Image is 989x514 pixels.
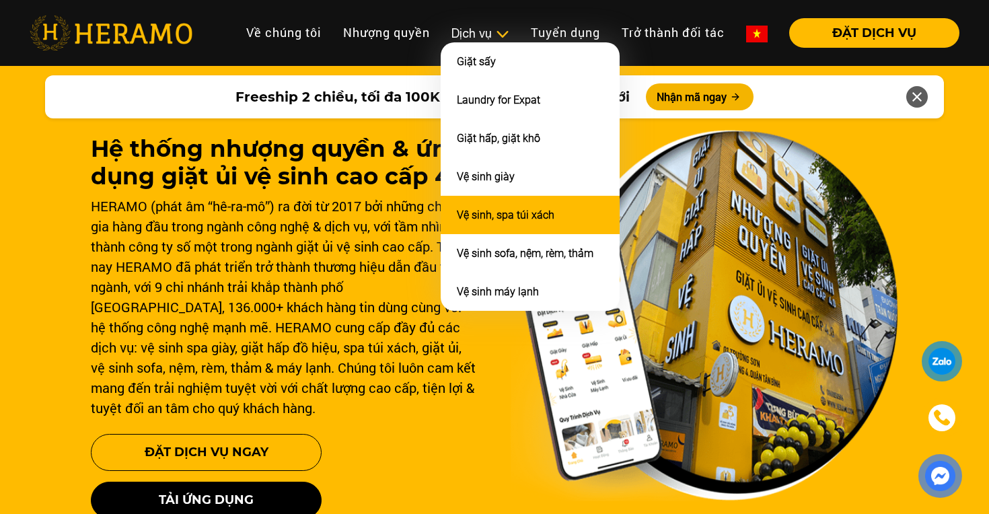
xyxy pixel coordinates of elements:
[457,94,540,106] a: Laundry for Expat
[922,398,962,438] a: phone-icon
[451,24,509,42] div: Dịch vụ
[611,18,735,47] a: Trở thành đối tác
[457,209,554,221] a: Vệ sinh, spa túi xách
[235,18,332,47] a: Về chúng tôi
[91,135,478,190] h1: Hệ thống nhượng quyền & ứng dụng giặt ủi vệ sinh cao cấp 4.0
[457,55,496,68] a: Giặt sấy
[91,434,322,471] button: Đặt Dịch Vụ Ngay
[332,18,441,47] a: Nhượng quyền
[520,18,611,47] a: Tuyển dụng
[457,170,515,183] a: Vệ sinh giày
[457,132,540,145] a: Giặt hấp, giặt khô
[789,18,959,48] button: ĐẶT DỊCH VỤ
[91,196,478,418] div: HERAMO (phát âm “hê-ra-mô”) ra đời từ 2017 bởi những chuyên gia hàng đầu trong ngành công nghệ & ...
[495,28,509,41] img: subToggleIcon
[778,27,959,39] a: ĐẶT DỊCH VỤ
[457,247,593,260] a: Vệ sinh sofa, nệm, rèm, thảm
[932,408,951,428] img: phone-icon
[646,83,754,110] button: Nhận mã ngay
[30,15,192,50] img: heramo-logo.png
[511,130,898,501] img: banner
[457,285,539,298] a: Vệ sinh máy lạnh
[746,26,768,42] img: vn-flag.png
[235,87,630,107] span: Freeship 2 chiều, tối đa 100K dành cho khách hàng mới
